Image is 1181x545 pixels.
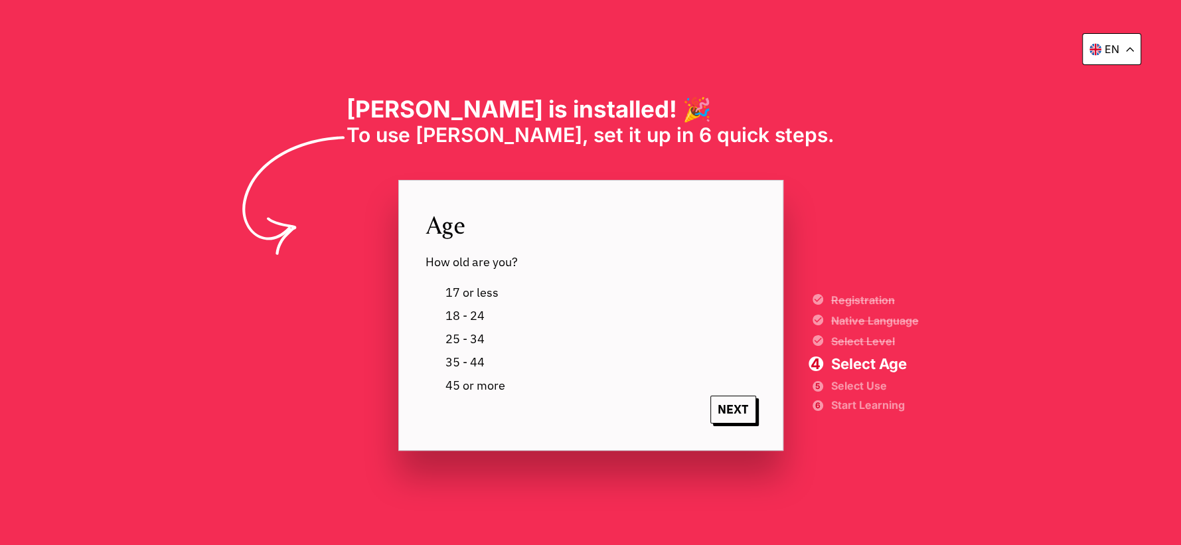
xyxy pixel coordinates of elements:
[831,356,919,371] span: Select Age
[1105,42,1119,56] p: en
[831,400,919,410] span: Start Learning
[445,356,484,369] span: 35 - 44
[831,295,919,305] span: Registration
[426,207,756,241] span: Age
[426,254,756,270] span: How old are you?
[445,379,505,392] span: 45 or more
[445,309,484,323] span: 18 - 24
[347,95,834,123] h1: [PERSON_NAME] is installed! 🎉
[710,396,756,424] span: NEXT
[445,286,498,299] span: 17 or less
[831,336,919,347] span: Select Level
[831,315,919,326] span: Native Language
[831,381,919,390] span: Select Use
[347,123,834,147] span: To use [PERSON_NAME], set it up in 6 quick steps.
[445,333,484,346] span: 25 - 34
